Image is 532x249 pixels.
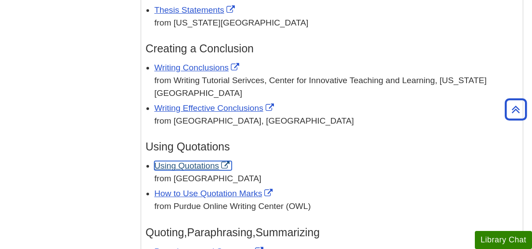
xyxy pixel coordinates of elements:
a: Back to Top [502,103,530,115]
button: Library Chat [475,231,532,249]
div: from Writing Tutorial Serivces, Center for Innovative Teaching and Learning, [US_STATE][GEOGRAPHI... [154,74,518,100]
div: from [US_STATE][GEOGRAPHIC_DATA] [154,17,518,29]
div: from Purdue Online Writing Center (OWL) [154,200,518,213]
h3: Creating a Conclusion [146,42,518,55]
a: Link opens in new window [154,161,232,170]
h3: Using Quotations [146,140,518,153]
a: Link opens in new window [154,5,237,15]
div: from [GEOGRAPHIC_DATA] [154,172,518,185]
a: Link opens in new window [154,189,275,198]
a: Link opens in new window [154,63,241,72]
a: Link opens in new window [154,103,276,113]
h3: Quoting,Paraphrasing,Summarizing [146,226,518,239]
div: from [GEOGRAPHIC_DATA], [GEOGRAPHIC_DATA] [154,115,518,128]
